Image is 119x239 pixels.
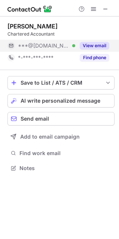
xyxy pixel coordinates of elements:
[7,130,115,143] button: Add to email campaign
[20,134,80,140] span: Add to email campaign
[21,98,100,104] span: AI write personalized message
[18,42,70,49] span: ***@[DOMAIN_NAME]
[7,31,115,37] div: Chartered Accountant
[7,76,115,90] button: save-profile-one-click
[21,80,101,86] div: Save to List / ATS / CRM
[7,22,58,30] div: [PERSON_NAME]
[7,112,115,125] button: Send email
[19,165,112,172] span: Notes
[19,150,112,157] span: Find work email
[7,163,115,173] button: Notes
[21,116,49,122] span: Send email
[7,148,115,158] button: Find work email
[7,4,52,13] img: ContactOut v5.3.10
[80,54,109,61] button: Reveal Button
[7,94,115,108] button: AI write personalized message
[80,42,109,49] button: Reveal Button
